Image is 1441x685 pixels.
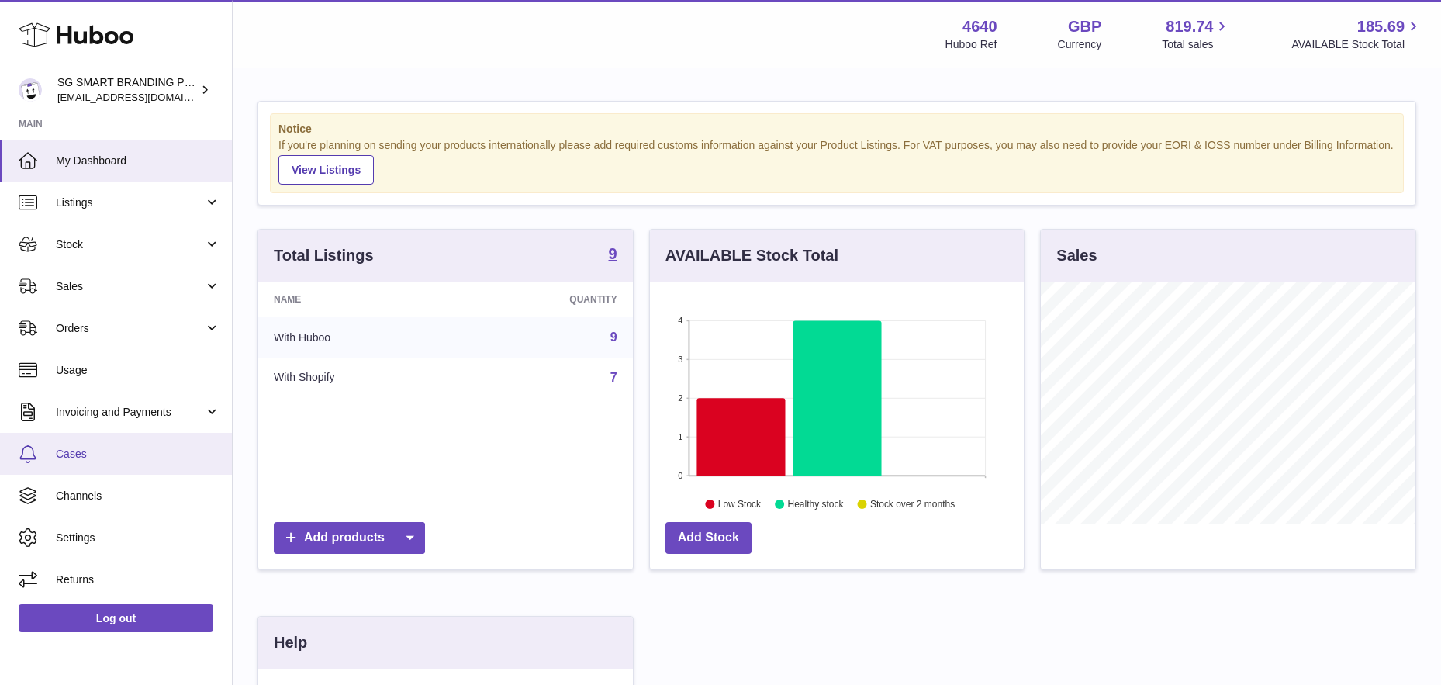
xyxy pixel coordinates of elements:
[609,246,617,261] strong: 9
[56,405,204,420] span: Invoicing and Payments
[678,393,682,403] text: 2
[665,245,838,266] h3: AVAILABLE Stock Total
[56,489,220,503] span: Channels
[258,358,460,398] td: With Shopify
[56,363,220,378] span: Usage
[56,195,204,210] span: Listings
[1068,16,1101,37] strong: GBP
[1291,16,1422,52] a: 185.69 AVAILABLE Stock Total
[19,604,213,632] a: Log out
[678,432,682,441] text: 1
[56,447,220,462] span: Cases
[962,16,997,37] strong: 4640
[678,355,682,364] text: 3
[56,154,220,168] span: My Dashboard
[274,522,425,554] a: Add products
[258,317,460,358] td: With Huboo
[57,75,197,105] div: SG SMART BRANDING PTE. LTD.
[1058,37,1102,52] div: Currency
[56,279,204,294] span: Sales
[19,78,42,102] img: uktopsmileshipping@gmail.com
[1056,245,1097,266] h3: Sales
[870,499,955,510] text: Stock over 2 months
[274,632,307,653] h3: Help
[278,155,374,185] a: View Listings
[460,282,632,317] th: Quantity
[258,282,460,317] th: Name
[1291,37,1422,52] span: AVAILABLE Stock Total
[56,321,204,336] span: Orders
[1162,37,1231,52] span: Total sales
[609,246,617,265] a: 9
[278,138,1395,185] div: If you're planning on sending your products internationally please add required customs informati...
[278,122,1395,137] strong: Notice
[1162,16,1231,52] a: 819.74 Total sales
[57,91,228,103] span: [EMAIL_ADDRESS][DOMAIN_NAME]
[787,499,844,510] text: Healthy stock
[665,522,752,554] a: Add Stock
[56,531,220,545] span: Settings
[56,237,204,252] span: Stock
[945,37,997,52] div: Huboo Ref
[56,573,220,587] span: Returns
[678,316,682,325] text: 4
[610,330,617,344] a: 9
[274,245,374,266] h3: Total Listings
[1166,16,1213,37] span: 819.74
[678,471,682,480] text: 0
[1357,16,1405,37] span: 185.69
[718,499,762,510] text: Low Stock
[610,371,617,384] a: 7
